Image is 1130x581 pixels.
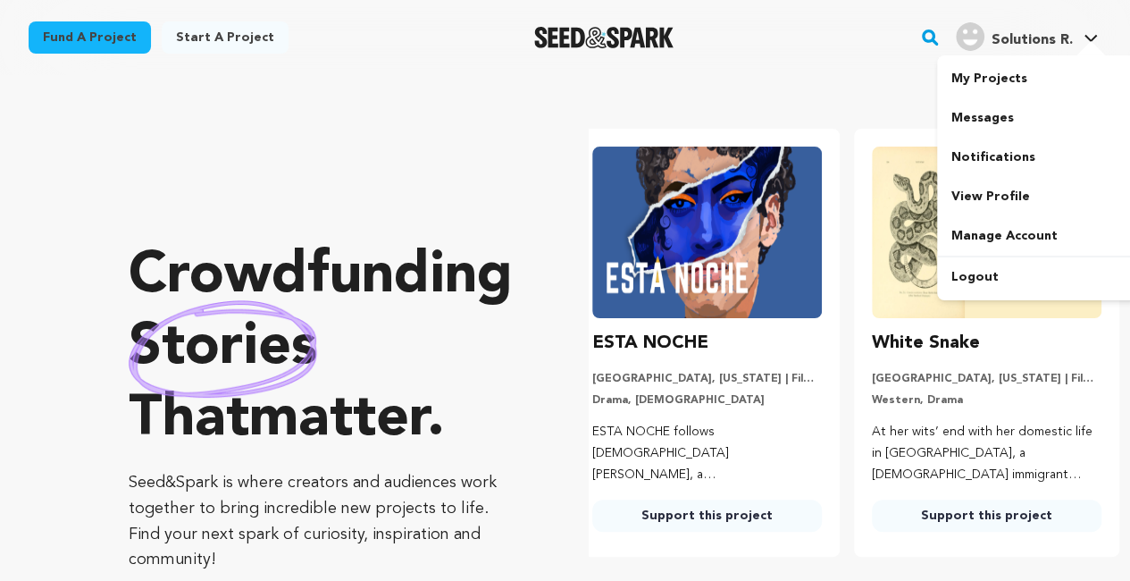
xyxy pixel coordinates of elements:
p: Western, Drama [872,393,1101,408]
span: Solutions R. [992,33,1073,47]
img: hand sketched image [129,300,317,398]
span: matter [249,392,427,449]
a: Support this project [872,500,1101,532]
p: Drama, [DEMOGRAPHIC_DATA] [592,393,822,408]
span: Solutions R.'s Profile [952,19,1101,56]
p: [GEOGRAPHIC_DATA], [US_STATE] | Film Short [872,372,1101,386]
img: ESTA NOCHE image [592,147,822,318]
p: Seed&Spark is where creators and audiences work together to bring incredible new projects to life... [129,470,517,573]
img: user.png [956,22,984,51]
p: At her wits’ end with her domestic life in [GEOGRAPHIC_DATA], a [DEMOGRAPHIC_DATA] immigrant moth... [872,422,1101,485]
a: Start a project [162,21,289,54]
p: ESTA NOCHE follows [DEMOGRAPHIC_DATA] [PERSON_NAME], a [DEMOGRAPHIC_DATA], homeless runaway, conf... [592,422,822,485]
p: Crowdfunding that . [129,241,517,456]
a: Support this project [592,500,822,532]
img: White Snake image [872,147,1101,318]
img: Seed&Spark Logo Dark Mode [534,27,674,48]
a: Solutions R.'s Profile [952,19,1101,51]
h3: White Snake [872,329,980,358]
h3: ESTA NOCHE [592,329,708,358]
div: Solutions R.'s Profile [956,22,1073,51]
a: Seed&Spark Homepage [534,27,674,48]
a: Fund a project [29,21,151,54]
p: [GEOGRAPHIC_DATA], [US_STATE] | Film Short [592,372,822,386]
